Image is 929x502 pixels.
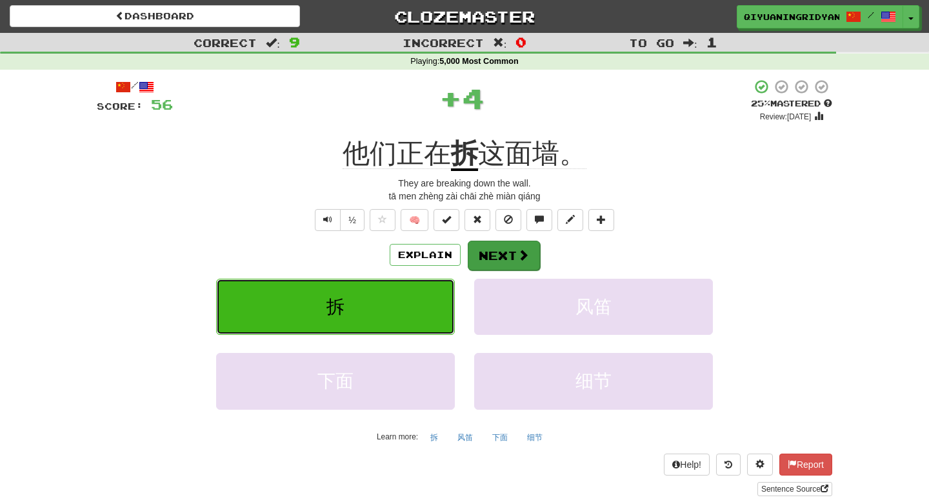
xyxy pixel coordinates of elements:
[683,37,697,48] span: :
[757,482,832,496] a: Sentence Source
[462,82,484,114] span: 4
[751,98,832,110] div: Mastered
[575,371,612,391] span: 细节
[423,428,445,447] button: 拆
[450,428,480,447] button: 风笛
[216,279,455,335] button: 拆
[151,96,173,112] span: 56
[744,11,839,23] span: QiyuanIngridYang
[451,138,478,171] u: 拆
[312,209,365,231] div: Text-to-speech controls
[468,241,540,270] button: Next
[575,297,612,317] span: 风笛
[289,34,300,50] span: 9
[493,37,507,48] span: :
[216,353,455,409] button: 下面
[370,209,395,231] button: Favorite sentence (alt+f)
[474,353,713,409] button: 细节
[97,190,832,203] div: tā men zhèng zài chāi zhè miàn qiáng
[97,177,832,190] div: They are breaking down the wall.
[557,209,583,231] button: Edit sentence (alt+d)
[464,209,490,231] button: Reset to 0% Mastered (alt+r)
[403,36,484,49] span: Incorrect
[737,5,903,28] a: QiyuanIngridYang /
[317,371,354,391] span: 下面
[343,138,451,169] span: 他们正在
[439,57,518,66] strong: 5,000 Most Common
[326,297,345,317] span: 拆
[315,209,341,231] button: Play sentence audio (ctl+space)
[751,98,770,108] span: 25 %
[319,5,610,28] a: Clozemaster
[97,101,143,112] span: Score:
[588,209,614,231] button: Add to collection (alt+a)
[664,454,710,476] button: Help!
[868,10,874,19] span: /
[716,454,741,476] button: Round history (alt+y)
[390,244,461,266] button: Explain
[485,428,515,447] button: 下面
[760,112,812,121] small: Review: [DATE]
[194,36,257,49] span: Correct
[515,34,526,50] span: 0
[526,209,552,231] button: Discuss sentence (alt+u)
[97,79,173,95] div: /
[495,209,521,231] button: Ignore sentence (alt+i)
[266,37,280,48] span: :
[377,432,418,441] small: Learn more:
[520,428,550,447] button: 细节
[401,209,428,231] button: 🧠
[10,5,300,27] a: Dashboard
[779,454,832,476] button: Report
[340,209,365,231] button: ½
[474,279,713,335] button: 风笛
[706,34,717,50] span: 1
[629,36,674,49] span: To go
[434,209,459,231] button: Set this sentence to 100% Mastered (alt+m)
[439,79,462,117] span: +
[478,138,586,169] span: 这面墙。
